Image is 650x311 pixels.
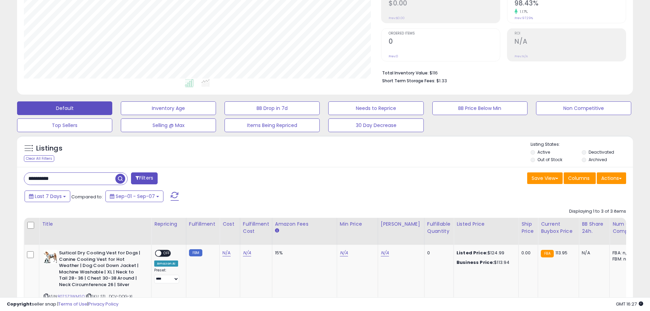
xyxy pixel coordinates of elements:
div: Displaying 1 to 3 of 3 items [569,208,626,215]
button: Sep-01 - Sep-07 [105,190,163,202]
h5: Listings [36,144,62,153]
span: $1.33 [436,77,447,84]
div: Min Price [340,221,375,228]
small: 1.17% [518,9,528,14]
span: Compared to: [71,194,103,200]
label: Active [537,149,550,155]
a: Terms of Use [58,301,87,307]
span: Sep-01 - Sep-07 [116,193,155,200]
small: Prev: $0.00 [389,16,405,20]
div: Fulfillable Quantity [427,221,451,235]
div: Title [42,221,148,228]
div: Fulfillment Cost [243,221,269,235]
span: OFF [161,251,172,256]
button: Default [17,101,112,115]
a: N/A [243,250,251,256]
label: Deactivated [589,149,614,155]
div: Amazon AI [154,260,178,267]
div: seller snap | | [7,301,118,308]
button: Items Being Repriced [225,118,320,132]
button: Filters [131,172,158,184]
b: Short Term Storage Fees: [382,78,435,84]
small: Amazon Fees. [275,228,279,234]
button: Actions [597,172,626,184]
div: 0.00 [521,250,533,256]
div: Current Buybox Price [541,221,576,235]
div: Ship Price [521,221,535,235]
button: 30 Day Decrease [328,118,423,132]
button: Last 7 Days [25,190,70,202]
div: Repricing [154,221,183,228]
span: Last 7 Days [35,193,62,200]
strong: Copyright [7,301,32,307]
small: Prev: N/A [515,54,528,58]
span: 113.95 [555,250,568,256]
li: $116 [382,68,621,76]
div: BB Share 24h. [582,221,607,235]
div: Amazon Fees [275,221,334,228]
span: Ordered Items [389,32,500,36]
h2: 0 [389,38,500,47]
button: BB Drop in 7d [225,101,320,115]
div: $124.99 [457,250,513,256]
button: Inventory Age [121,101,216,115]
label: Out of Stock [537,157,562,162]
div: Cost [222,221,237,228]
button: Save View [527,172,563,184]
p: Listing States: [531,141,633,148]
b: Total Inventory Value: [382,70,429,76]
a: N/A [222,250,231,256]
small: Prev: 0 [389,54,398,58]
a: Privacy Policy [88,301,118,307]
div: Num of Comp. [612,221,637,235]
span: ROI [515,32,626,36]
div: Fulfillment [189,221,217,228]
button: BB Price Below Min [432,101,528,115]
button: Selling @ Max [121,118,216,132]
div: Listed Price [457,221,516,228]
a: N/A [340,250,348,256]
div: N/A [582,250,604,256]
b: Suitical Dry Cooling Vest for Dogs | Canine Cooling Vest for Hot Weather | Dog Cool Down Jacket |... [59,250,142,289]
div: FBM: n/a [612,256,635,262]
div: 0 [427,250,448,256]
div: Preset: [154,268,181,283]
button: Top Sellers [17,118,112,132]
span: Columns [568,175,590,182]
div: 15% [275,250,332,256]
img: 417TlokXXzL._SL40_.jpg [44,250,57,264]
span: 2025-09-15 16:27 GMT [616,301,643,307]
button: Needs to Reprice [328,101,423,115]
div: Clear All Filters [24,155,54,162]
div: $113.94 [457,259,513,266]
small: FBM [189,249,202,256]
div: [PERSON_NAME] [381,221,421,228]
button: Non Competitive [536,101,631,115]
div: FBA: n/a [612,250,635,256]
b: Business Price: [457,259,494,266]
a: N/A [381,250,389,256]
label: Archived [589,157,607,162]
button: Columns [564,172,596,184]
small: Prev: 97.29% [515,16,533,20]
small: FBA [541,250,553,257]
h2: N/A [515,38,626,47]
b: Listed Price: [457,250,488,256]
